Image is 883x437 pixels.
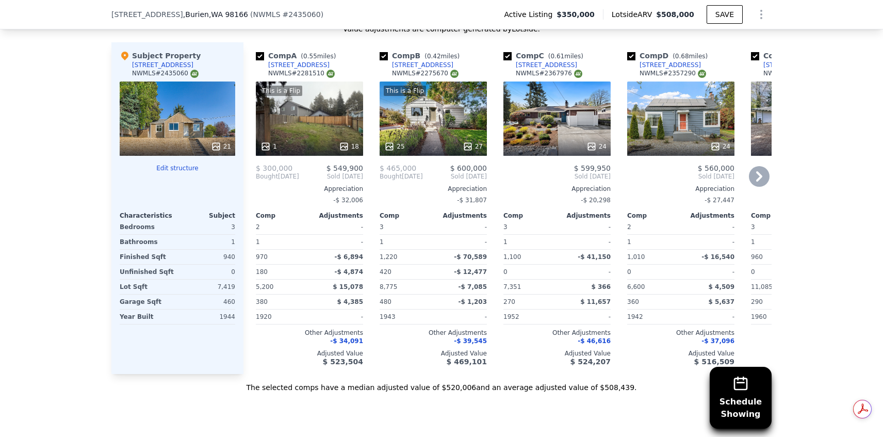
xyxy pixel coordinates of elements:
[683,265,734,279] div: -
[751,212,805,220] div: Comp
[120,220,175,234] div: Bedrooms
[454,268,487,276] span: -$ 12,477
[312,235,363,249] div: -
[260,86,302,96] div: This is a Flip
[179,250,235,264] div: 940
[557,9,595,20] span: $350,000
[751,51,835,61] div: Comp E
[574,164,611,172] span: $ 599,950
[435,220,487,234] div: -
[698,164,734,172] span: $ 560,000
[420,53,464,60] span: ( miles)
[183,9,248,20] span: , Burien
[463,141,483,152] div: 27
[380,172,423,181] div: [DATE]
[380,268,391,276] span: 420
[503,61,577,69] a: [STREET_ADDRESS]
[312,220,363,234] div: -
[516,61,577,69] div: [STREET_ADDRESS]
[503,268,508,276] span: 0
[694,358,734,366] span: $ 516,509
[211,141,231,152] div: 21
[559,220,611,234] div: -
[111,9,183,20] span: [STREET_ADDRESS]
[707,5,743,24] button: SAVE
[550,53,564,60] span: 0.61
[132,61,193,69] div: [STREET_ADDRESS]
[751,61,825,69] a: [STREET_ADDRESS]
[256,268,268,276] span: 180
[326,164,363,172] span: $ 549,900
[268,61,330,69] div: [STREET_ADDRESS]
[330,337,363,345] span: -$ 34,091
[120,250,175,264] div: Finished Sqft
[683,220,734,234] div: -
[380,349,487,358] div: Adjusted Value
[256,212,309,220] div: Comp
[450,70,459,78] img: NWMLS Logo
[256,329,363,337] div: Other Adjustments
[333,197,363,204] span: -$ 32,006
[283,10,321,19] span: # 2435060
[627,283,645,290] span: 6,600
[557,212,611,220] div: Adjustments
[581,197,611,204] span: -$ 20,298
[256,164,292,172] span: $ 300,000
[503,310,555,324] div: 1952
[503,253,521,261] span: 1,100
[380,283,397,290] span: 8,775
[260,141,277,152] div: 1
[586,141,607,152] div: 24
[701,253,734,261] span: -$ 16,540
[380,51,464,61] div: Comp B
[209,10,248,19] span: , WA 98166
[751,185,858,193] div: Appreciation
[179,295,235,309] div: 460
[710,141,730,152] div: 24
[459,298,487,305] span: -$ 1,203
[544,53,587,60] span: ( miles)
[503,349,611,358] div: Adjusted Value
[681,212,734,220] div: Adjustments
[380,172,402,181] span: Bought
[559,310,611,324] div: -
[335,253,363,261] span: -$ 6,894
[457,197,487,204] span: -$ 31,807
[559,235,611,249] div: -
[380,298,391,305] span: 480
[503,212,557,220] div: Comp
[640,61,701,69] div: [STREET_ADDRESS]
[705,197,734,204] span: -$ 27,447
[503,329,611,337] div: Other Adjustments
[627,185,734,193] div: Appreciation
[751,310,803,324] div: 1960
[303,53,317,60] span: 0.55
[709,298,734,305] span: $ 5,637
[297,53,340,60] span: ( miles)
[751,283,773,290] span: 11,085
[380,223,384,231] span: 3
[435,235,487,249] div: -
[627,172,734,181] span: Sold [DATE]
[503,172,611,181] span: Sold [DATE]
[709,283,734,290] span: $ 4,509
[504,9,557,20] span: Active Listing
[120,310,175,324] div: Year Built
[503,51,587,61] div: Comp C
[380,212,433,220] div: Comp
[120,212,177,220] div: Characteristics
[591,283,611,290] span: $ 366
[516,69,582,78] div: NWMLS # 2367976
[698,70,706,78] img: NWMLS Logo
[668,53,712,60] span: ( miles)
[559,265,611,279] div: -
[627,61,701,69] a: [STREET_ADDRESS]
[751,349,858,358] div: Adjusted Value
[120,265,175,279] div: Unfinished Sqft
[392,69,459,78] div: NWMLS # 2275670
[337,298,363,305] span: $ 4,385
[179,220,235,234] div: 3
[751,4,772,25] button: Show Options
[392,61,453,69] div: [STREET_ADDRESS]
[459,283,487,290] span: -$ 7,085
